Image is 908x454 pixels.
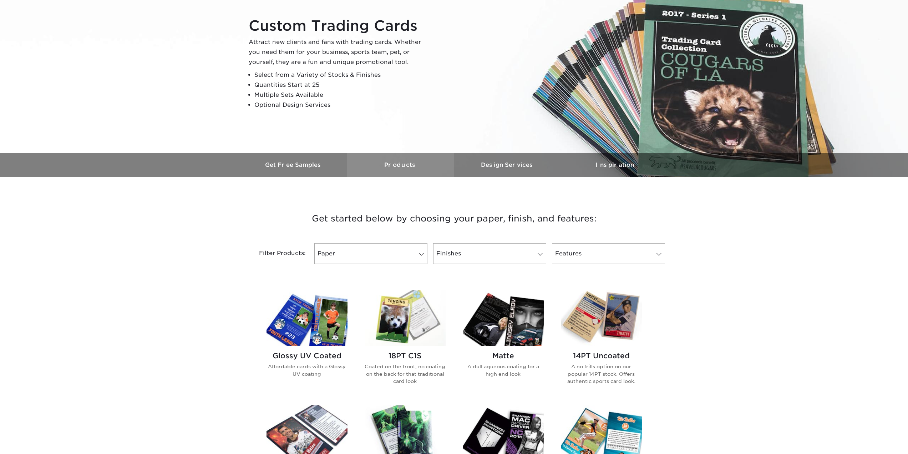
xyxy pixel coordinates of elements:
[245,203,663,235] h3: Get started below by choosing your paper, finish, and features:
[254,80,427,90] li: Quantities Start at 25
[561,153,668,177] a: Inspiration
[552,243,665,264] a: Features
[240,243,311,264] div: Filter Products:
[249,37,427,67] p: Attract new clients and fans with trading cards. Whether you need them for your business, sports ...
[267,290,348,396] a: Glossy UV Coated Trading Cards Glossy UV Coated Affordable cards with a Glossy UV coating
[463,351,544,360] h2: Matte
[254,70,427,80] li: Select from a Variety of Stocks & Finishes
[254,90,427,100] li: Multiple Sets Available
[463,290,544,346] img: Matte Trading Cards
[433,243,546,264] a: Finishes
[561,290,642,396] a: 14PT Uncoated Trading Cards 14PT Uncoated A no frills option on our popular 14PT stock. Offers au...
[454,161,561,168] h3: Design Services
[561,290,642,346] img: 14PT Uncoated Trading Cards
[365,351,446,360] h2: 18PT C1S
[561,161,668,168] h3: Inspiration
[347,153,454,177] a: Products
[365,290,446,346] img: 18PT C1S Trading Cards
[314,243,427,264] a: Paper
[454,153,561,177] a: Design Services
[267,363,348,378] p: Affordable cards with a Glossy UV coating
[561,351,642,360] h2: 14PT Uncoated
[463,290,544,396] a: Matte Trading Cards Matte A dull aqueous coating for a high end look
[365,290,446,396] a: 18PT C1S Trading Cards 18PT C1S Coated on the front, no coating on the back for that traditional ...
[347,161,454,168] h3: Products
[267,351,348,360] h2: Glossy UV Coated
[2,432,61,451] iframe: Google Customer Reviews
[254,100,427,110] li: Optional Design Services
[240,161,347,168] h3: Get Free Samples
[267,290,348,346] img: Glossy UV Coated Trading Cards
[365,363,446,385] p: Coated on the front, no coating on the back for that traditional card look
[561,363,642,385] p: A no frills option on our popular 14PT stock. Offers authentic sports card look.
[249,17,427,34] h1: Custom Trading Cards
[463,363,544,378] p: A dull aqueous coating for a high end look
[240,153,347,177] a: Get Free Samples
